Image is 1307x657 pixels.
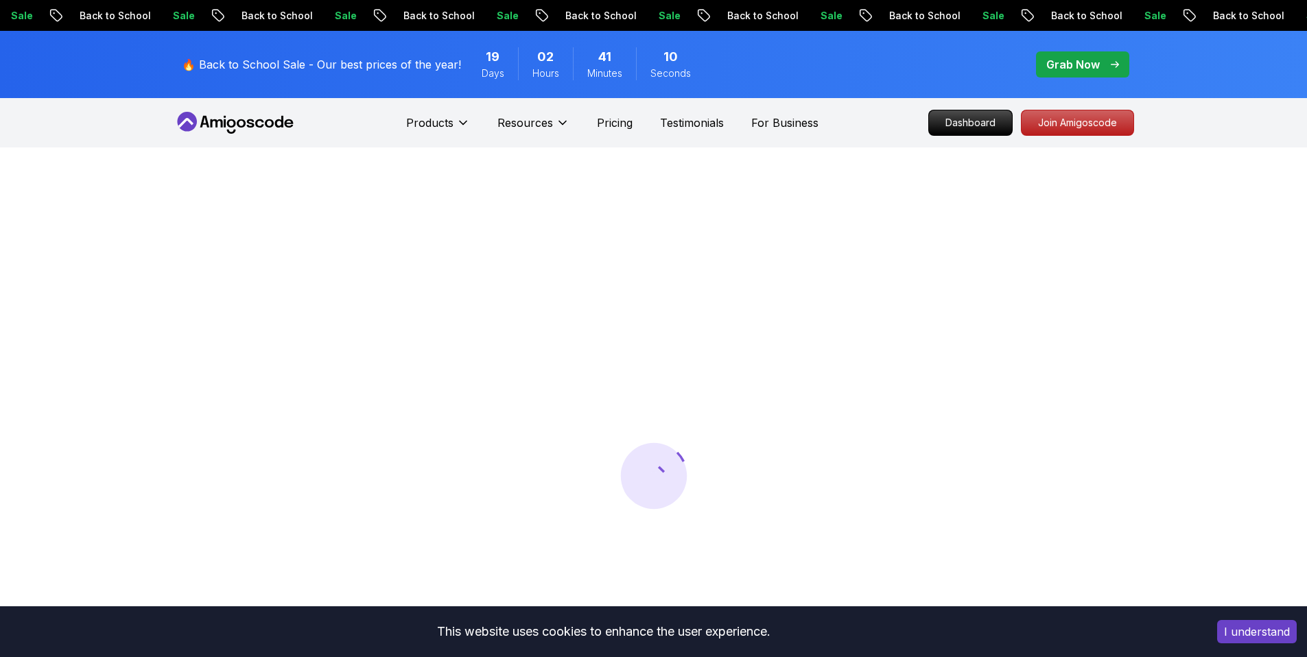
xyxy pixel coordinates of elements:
[1021,110,1134,136] a: Join Amigoscode
[929,110,1012,135] p: Dashboard
[970,9,1014,23] p: Sale
[161,9,204,23] p: Sale
[650,67,691,80] span: Seconds
[182,56,461,73] p: 🔥 Back to School Sale - Our best prices of the year!
[597,115,633,131] a: Pricing
[715,9,808,23] p: Back to School
[497,115,553,131] p: Resources
[646,9,690,23] p: Sale
[928,110,1013,136] a: Dashboard
[751,115,819,131] a: For Business
[67,9,161,23] p: Back to School
[1132,9,1176,23] p: Sale
[663,47,678,67] span: 10 Seconds
[1039,9,1132,23] p: Back to School
[877,9,970,23] p: Back to School
[10,617,1197,647] div: This website uses cookies to enhance the user experience.
[808,9,852,23] p: Sale
[598,47,611,67] span: 41 Minutes
[537,47,554,67] span: 2 Hours
[587,67,622,80] span: Minutes
[229,9,322,23] p: Back to School
[406,115,470,142] button: Products
[497,115,569,142] button: Resources
[484,9,528,23] p: Sale
[391,9,484,23] p: Back to School
[660,115,724,131] a: Testimonials
[406,115,454,131] p: Products
[1201,9,1294,23] p: Back to School
[486,47,499,67] span: 19 Days
[322,9,366,23] p: Sale
[532,67,559,80] span: Hours
[1217,620,1297,643] button: Accept cookies
[1046,56,1100,73] p: Grab Now
[1022,110,1133,135] p: Join Amigoscode
[553,9,646,23] p: Back to School
[482,67,504,80] span: Days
